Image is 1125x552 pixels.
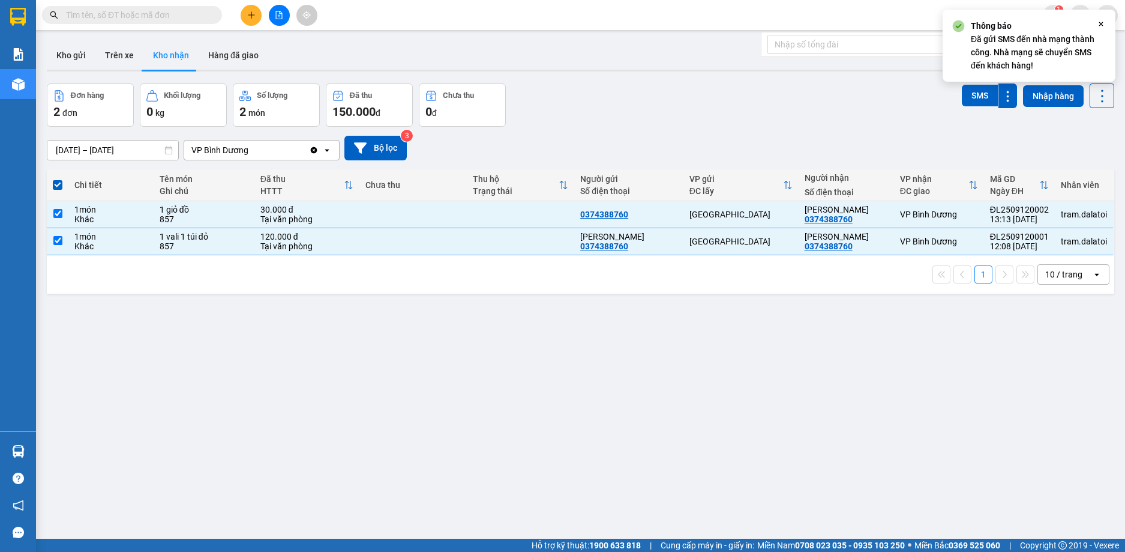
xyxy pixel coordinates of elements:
[10,8,26,26] img: logo-vxr
[984,169,1055,201] th: Toggle SortBy
[908,543,911,548] span: ⚪️
[191,144,248,156] div: VP Bình Dương
[805,187,888,197] div: Số điện thoại
[1097,5,1118,26] button: caret-down
[50,11,58,19] span: search
[296,5,317,26] button: aim
[250,144,251,156] input: Selected VP Bình Dương.
[257,91,287,100] div: Số lượng
[580,174,677,184] div: Người gửi
[900,237,978,246] div: VP Bình Dương
[160,186,248,196] div: Ghi chú
[199,41,268,70] button: Hàng đã giao
[140,83,227,127] button: Khối lượng0kg
[473,186,559,196] div: Trạng thái
[900,174,968,184] div: VP nhận
[805,232,888,241] div: ngọc trang
[589,541,641,550] strong: 1900 633 818
[425,105,432,119] span: 0
[164,91,200,100] div: Khối lượng
[62,108,77,118] span: đơn
[419,83,506,127] button: Chưa thu0đ
[47,41,95,70] button: Kho gửi
[47,83,134,127] button: Đơn hàng2đơn
[532,539,641,552] span: Hỗ trợ kỹ thuật:
[247,11,256,19] span: plus
[74,180,148,190] div: Chi tiết
[155,108,164,118] span: kg
[1045,268,1082,281] div: 10 / trang
[71,91,104,100] div: Đơn hàng
[13,527,24,538] span: message
[974,265,992,284] button: 1
[805,173,888,183] div: Người nhận
[74,232,148,241] div: 1 món
[74,241,148,251] div: Khác
[12,78,25,91] img: warehouse-icon
[1058,541,1067,550] span: copyright
[260,205,353,214] div: 30.000 đ
[689,210,793,219] div: [GEOGRAPHIC_DATA]
[1092,270,1102,279] svg: open
[74,214,148,224] div: Khác
[326,83,413,127] button: Đã thu150.000đ
[1023,85,1084,107] button: Nhập hàng
[12,445,25,458] img: warehouse-icon
[580,210,628,219] div: 0374388760
[260,232,353,241] div: 120.000 đ
[990,174,1039,184] div: Mã GD
[376,108,380,118] span: đ
[309,145,319,155] svg: Clear value
[900,186,968,196] div: ĐC giao
[971,21,1012,31] strong: Thông báo
[683,169,799,201] th: Toggle SortBy
[473,174,559,184] div: Thu hộ
[1055,5,1063,14] sup: 1
[990,205,1049,214] div: ĐL2509120002
[1061,237,1107,246] div: tram.dalatoi
[1057,5,1061,14] span: 1
[254,169,359,201] th: Toggle SortBy
[95,41,143,70] button: Trên xe
[661,539,754,552] span: Cung cấp máy in - giấy in:
[949,541,1000,550] strong: 0369 525 060
[580,241,628,251] div: 0374388760
[302,11,311,19] span: aim
[365,180,461,190] div: Chưa thu
[1061,180,1107,190] div: Nhân viên
[66,8,208,22] input: Tìm tên, số ĐT hoặc mã đơn
[47,141,178,160] input: Select a date range.
[990,186,1039,196] div: Ngày ĐH
[767,35,977,54] input: Nhập số tổng đài
[13,473,24,484] span: question-circle
[914,539,1000,552] span: Miền Bắc
[432,108,437,118] span: đ
[580,232,677,241] div: ngọc trang
[350,91,372,100] div: Đã thu
[1096,19,1106,29] svg: Close
[269,5,290,26] button: file-add
[990,232,1049,241] div: ĐL2509120001
[332,105,376,119] span: 150.000
[689,237,793,246] div: [GEOGRAPHIC_DATA]
[233,83,320,127] button: Số lượng2món
[795,541,905,550] strong: 0708 023 035 - 0935 103 250
[160,232,248,241] div: 1 vali 1 túi đỏ
[401,130,413,142] sup: 3
[344,136,407,160] button: Bộ lọc
[894,169,984,201] th: Toggle SortBy
[971,19,1096,72] div: Đã gửi SMS đến nhà mạng thành công. Nhà mạng sẽ chuyển SMS đến khách hàng!
[689,186,783,196] div: ĐC lấy
[990,241,1049,251] div: 12:08 [DATE]
[805,205,888,214] div: ngọc trang
[53,105,60,119] span: 2
[1061,210,1107,219] div: tram.dalatoi
[160,241,248,251] div: 857
[241,5,262,26] button: plus
[900,210,978,219] div: VP Bình Dương
[322,145,332,155] svg: open
[260,241,353,251] div: Tại văn phòng
[650,539,652,552] span: |
[239,105,246,119] span: 2
[962,7,1043,22] span: thao97.dalatoi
